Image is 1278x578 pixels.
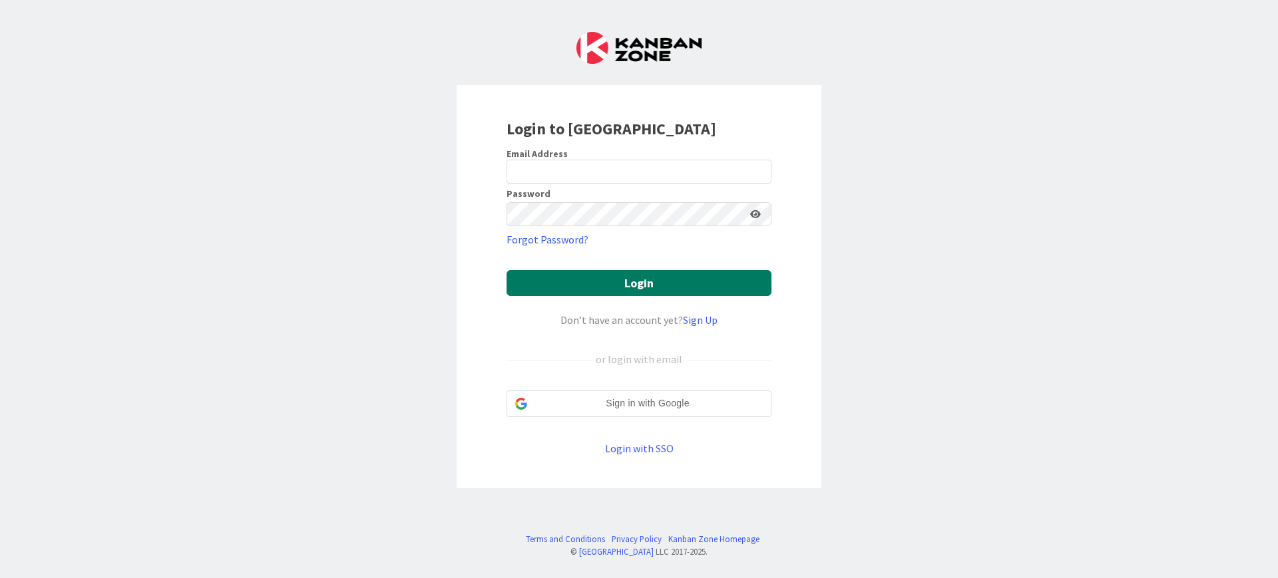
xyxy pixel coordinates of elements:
div: Sign in with Google [507,390,771,417]
div: Don’t have an account yet? [507,312,771,328]
a: Login with SSO [605,442,674,455]
span: Sign in with Google [532,396,763,410]
button: Login [507,270,771,296]
a: Terms and Conditions [526,533,605,545]
a: Forgot Password? [507,231,588,247]
div: or login with email [592,351,686,367]
div: © LLC 2017- 2025 . [519,545,759,558]
img: Kanban Zone [576,32,702,64]
a: Kanban Zone Homepage [668,533,759,545]
a: [GEOGRAPHIC_DATA] [579,546,654,557]
a: Sign Up [683,313,718,327]
b: Login to [GEOGRAPHIC_DATA] [507,118,716,139]
label: Email Address [507,148,568,160]
label: Password [507,189,550,198]
a: Privacy Policy [612,533,662,545]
